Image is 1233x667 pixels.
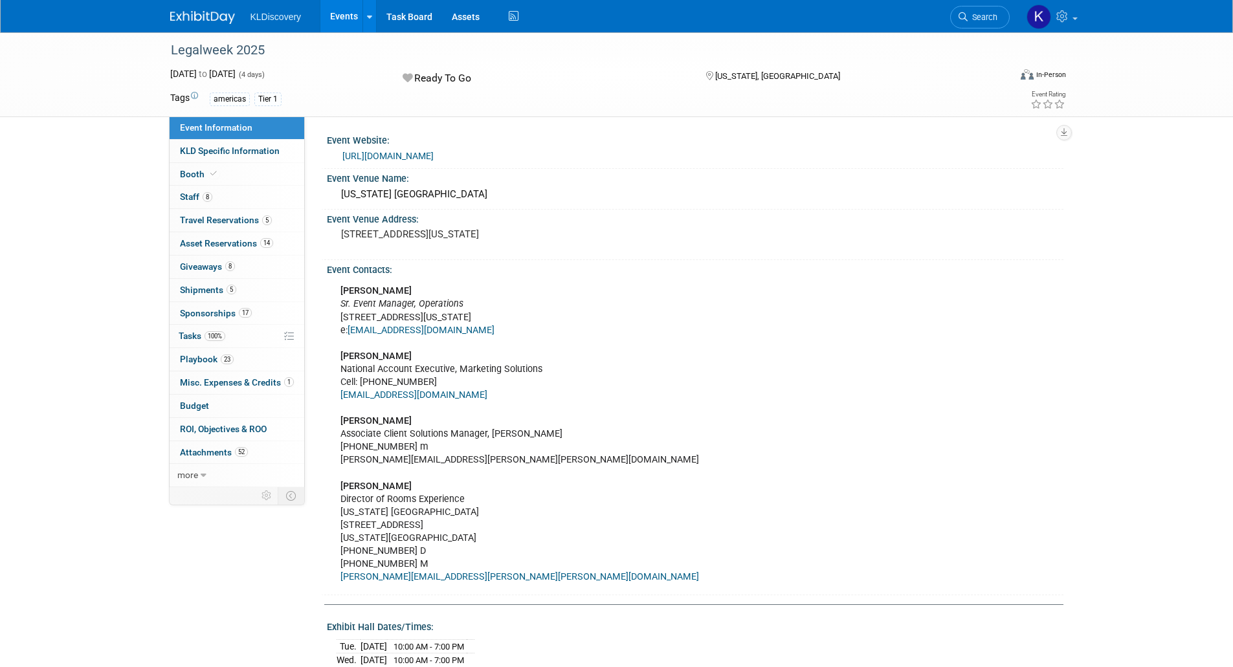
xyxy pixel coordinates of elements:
span: more [177,470,198,480]
a: Misc. Expenses & Credits1 [170,371,304,394]
span: (4 days) [238,71,265,79]
a: [EMAIL_ADDRESS][DOMAIN_NAME] [348,325,494,336]
div: Tier 1 [254,93,282,106]
b: [PERSON_NAME] [340,415,412,426]
span: KLD Specific Information [180,146,280,156]
span: [DATE] [DATE] [170,69,236,79]
div: americas [210,93,250,106]
a: Playbook23 [170,348,304,371]
a: Sponsorships17 [170,302,304,325]
pre: [STREET_ADDRESS][US_STATE] [341,228,619,240]
span: 10:00 AM - 7:00 PM [394,642,464,651]
span: 23 [221,355,234,364]
span: [US_STATE], [GEOGRAPHIC_DATA] [715,71,840,81]
img: ExhibitDay [170,11,235,24]
div: Event Venue Address: [327,210,1063,226]
i: Sr. Event Manager, Operations [340,298,463,309]
span: 52 [235,447,248,457]
td: Tue. [337,639,361,653]
span: Staff [180,191,212,202]
span: Booth [180,169,219,179]
span: Tasks [179,331,225,341]
span: 8 [225,261,235,271]
a: Attachments52 [170,441,304,464]
td: Toggle Event Tabs [278,487,304,504]
span: Budget [180,400,209,411]
div: Event Venue Name: [327,169,1063,185]
a: [EMAIL_ADDRESS][DOMAIN_NAME] [340,389,487,400]
img: Format-Inperson.png [1021,69,1034,80]
b: [PERSON_NAME] [340,351,412,362]
b: [PERSON_NAME] [340,285,412,296]
a: Search [950,6,1010,28]
div: Event Rating [1030,91,1065,98]
span: Shipments [180,285,236,295]
span: 8 [203,192,212,202]
span: 1 [284,377,294,387]
a: KLD Specific Information [170,140,304,162]
a: Tasks100% [170,325,304,347]
a: ROI, Objectives & ROO [170,418,304,441]
span: Travel Reservations [180,215,272,225]
td: Personalize Event Tab Strip [256,487,278,504]
div: Event Contacts: [327,260,1063,276]
a: Staff8 [170,186,304,208]
div: [US_STATE] [GEOGRAPHIC_DATA] [337,184,1054,204]
div: [STREET_ADDRESS][US_STATE] e: National Account Executive, Marketing Solutions Cell: [PHONE_NUMBER... [331,278,920,590]
span: Misc. Expenses & Credits [180,377,294,388]
span: Giveaways [180,261,235,272]
b: [PERSON_NAME] [340,481,412,492]
div: Ready To Go [399,67,685,90]
a: [URL][DOMAIN_NAME] [342,151,434,161]
div: Legalweek 2025 [166,39,990,62]
span: 17 [239,308,252,318]
a: more [170,464,304,487]
a: Travel Reservations5 [170,209,304,232]
td: [DATE] [361,639,387,653]
span: 5 [262,215,272,225]
a: Budget [170,395,304,417]
a: [PERSON_NAME][EMAIL_ADDRESS][PERSON_NAME][PERSON_NAME][DOMAIN_NAME] [340,571,699,582]
a: Asset Reservations14 [170,232,304,255]
a: Booth [170,163,304,186]
span: 10:00 AM - 7:00 PM [394,655,464,665]
a: Shipments5 [170,279,304,301]
div: Exhibit Hall Dates/Times: [327,617,1063,633]
span: Asset Reservations [180,238,273,248]
div: Event Website: [327,131,1063,147]
span: 100% [205,331,225,341]
span: to [197,69,209,79]
div: In-Person [1036,70,1066,80]
span: KLDiscovery [250,12,302,22]
span: Sponsorships [180,308,252,318]
span: Search [968,12,997,22]
span: 14 [260,238,273,248]
div: Event Format [933,67,1067,87]
a: Event Information [170,116,304,139]
span: 5 [227,285,236,294]
img: Kelly Sackett [1027,5,1051,29]
i: Booth reservation complete [210,170,217,177]
a: Giveaways8 [170,256,304,278]
span: Playbook [180,354,234,364]
span: Attachments [180,447,248,457]
span: Event Information [180,122,252,133]
td: Tags [170,91,198,106]
span: ROI, Objectives & ROO [180,424,267,434]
